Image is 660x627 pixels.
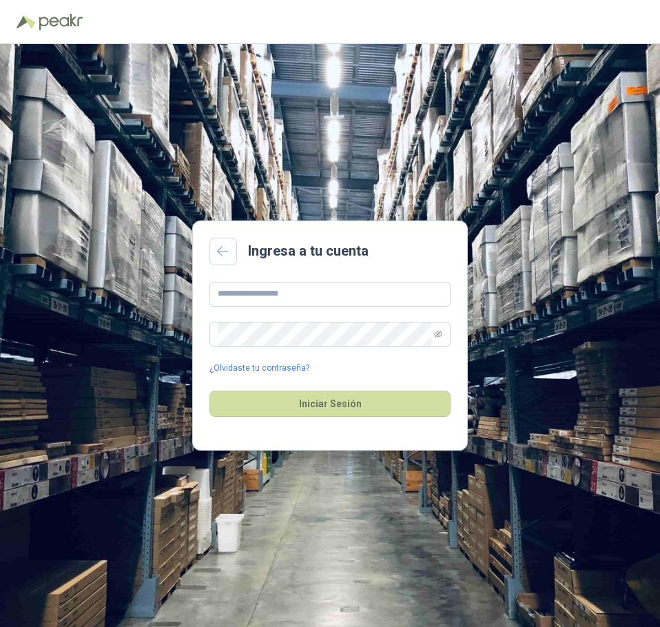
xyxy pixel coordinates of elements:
[209,362,309,375] a: ¿Olvidaste tu contraseña?
[248,240,369,262] h2: Ingresa a tu cuenta
[17,15,36,29] img: Logo
[434,330,442,338] span: eye-invisible
[209,391,451,417] button: Iniciar Sesión
[39,14,83,30] img: Peakr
